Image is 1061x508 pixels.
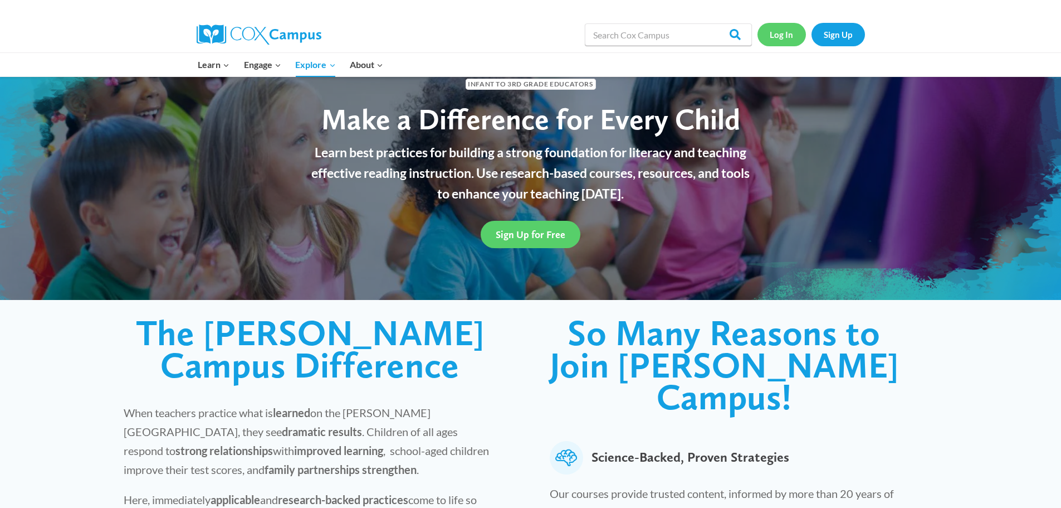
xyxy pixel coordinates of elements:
[265,463,417,476] strong: family partnerships strengthen
[294,444,383,457] strong: improved learning
[282,425,362,438] strong: dramatic results
[481,221,580,248] a: Sign Up for Free
[136,311,485,386] span: The [PERSON_NAME] Campus Difference
[321,101,740,137] span: Make a Difference for Every Child
[550,311,899,418] span: So Many Reasons to Join [PERSON_NAME] Campus!
[197,25,321,45] img: Cox Campus
[305,142,756,204] p: Learn best practices for building a strong foundation for literacy and teaching effective reading...
[237,53,289,76] button: Child menu of Engage
[466,79,596,89] span: Infant to 3rd Grade Educators
[278,493,408,506] strong: research-backed practices
[757,23,806,46] a: Log In
[211,493,260,506] strong: applicable
[496,229,565,240] span: Sign Up for Free
[273,406,310,419] strong: learned
[175,444,273,457] strong: strong relationships
[811,23,865,46] a: Sign Up
[591,441,789,475] span: Science-Backed, Proven Strategies
[757,23,865,46] nav: Secondary Navigation
[585,23,752,46] input: Search Cox Campus
[191,53,390,76] nav: Primary Navigation
[191,53,237,76] button: Child menu of Learn
[289,53,343,76] button: Child menu of Explore
[343,53,390,76] button: Child menu of About
[124,406,489,476] span: When teachers practice what is on the [PERSON_NAME][GEOGRAPHIC_DATA], they see . Children of all ...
